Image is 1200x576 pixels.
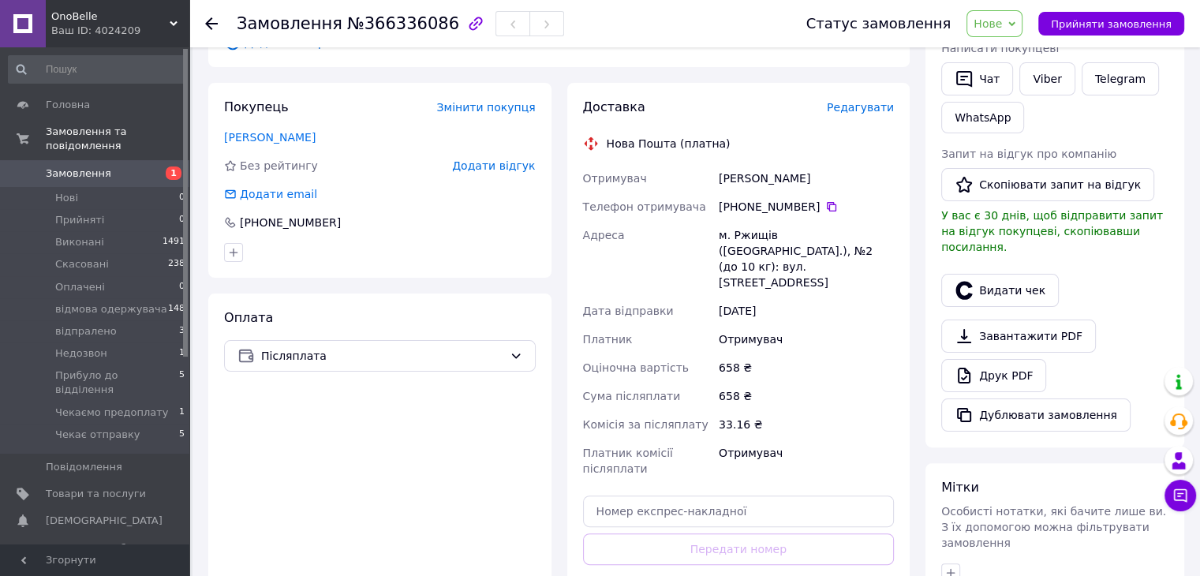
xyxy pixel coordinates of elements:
[179,324,185,338] span: 3
[179,428,185,442] span: 5
[238,215,342,230] div: [PHONE_NUMBER]
[55,406,169,420] span: Чекаємо предоплату
[583,200,706,213] span: Телефон отримувача
[55,346,107,361] span: Недозвон
[51,9,170,24] span: OnoBelle
[716,164,897,193] div: [PERSON_NAME]
[55,302,167,316] span: відмова одержувача
[224,99,289,114] span: Покупець
[55,235,104,249] span: Виконані
[716,221,897,297] div: м. Ржищів ([GEOGRAPHIC_DATA].), №2 (до 10 кг): вул. [STREET_ADDRESS]
[55,280,105,294] span: Оплачені
[179,346,185,361] span: 1
[583,496,895,527] input: Номер експрес-накладної
[583,447,673,475] span: Платник комісії післяплати
[240,159,318,172] span: Без рейтингу
[46,98,90,112] span: Головна
[237,14,342,33] span: Замовлення
[1082,62,1159,95] a: Telegram
[941,209,1163,253] span: У вас є 30 днів, щоб відправити запит на відгук покупцеві, скопіювавши посилання.
[1051,18,1172,30] span: Прийняти замовлення
[437,101,536,114] span: Змінити покупця
[716,382,897,410] div: 658 ₴
[261,347,503,365] span: Післяплата
[941,320,1096,353] a: Завантажити PDF
[941,274,1059,307] button: Видати чек
[46,487,146,501] span: Товари та послуги
[941,505,1166,549] span: Особисті нотатки, які бачите лише ви. З їх допомогою можна фільтрувати замовлення
[583,418,708,431] span: Комісія за післяплату
[166,166,181,180] span: 1
[941,62,1013,95] button: Чат
[55,191,78,205] span: Нові
[179,368,185,397] span: 5
[179,280,185,294] span: 0
[583,229,625,241] span: Адреса
[583,305,674,317] span: Дата відправки
[716,410,897,439] div: 33.16 ₴
[179,213,185,227] span: 0
[827,101,894,114] span: Редагувати
[1038,12,1184,36] button: Прийняти замовлення
[941,168,1154,201] button: Скопіювати запит на відгук
[55,324,117,338] span: відпралено
[583,390,681,402] span: Сума післяплати
[46,514,163,528] span: [DEMOGRAPHIC_DATA]
[719,199,894,215] div: [PHONE_NUMBER]
[347,14,459,33] span: №366336086
[941,359,1046,392] a: Друк PDF
[452,159,535,172] span: Додати відгук
[716,353,897,382] div: 658 ₴
[55,213,104,227] span: Прийняті
[974,17,1002,30] span: Нове
[716,297,897,325] div: [DATE]
[941,102,1024,133] a: WhatsApp
[1164,480,1196,511] button: Чат з покупцем
[238,186,319,202] div: Додати email
[603,136,735,151] div: Нова Пошта (платна)
[179,191,185,205] span: 0
[46,125,189,153] span: Замовлення та повідомлення
[941,148,1116,160] span: Запит на відгук про компанію
[46,460,122,474] span: Повідомлення
[168,257,185,271] span: 238
[55,257,109,271] span: Скасовані
[941,398,1131,432] button: Дублювати замовлення
[1019,62,1075,95] a: Viber
[55,368,179,397] span: Прибуло до відділення
[8,55,186,84] input: Пошук
[179,406,185,420] span: 1
[583,172,647,185] span: Отримувач
[163,235,185,249] span: 1491
[55,428,140,442] span: Чекає отправку
[583,333,633,346] span: Платник
[46,541,146,570] span: Показники роботи компанії
[941,42,1059,54] span: Написати покупцеві
[583,361,689,374] span: Оціночна вартість
[168,302,185,316] span: 148
[806,16,951,32] div: Статус замовлення
[716,325,897,353] div: Отримувач
[46,166,111,181] span: Замовлення
[51,24,189,38] div: Ваш ID: 4024209
[716,439,897,483] div: Отримувач
[222,186,319,202] div: Додати email
[583,99,645,114] span: Доставка
[224,131,316,144] a: [PERSON_NAME]
[941,480,979,495] span: Мітки
[224,310,273,325] span: Оплата
[205,16,218,32] div: Повернутися назад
